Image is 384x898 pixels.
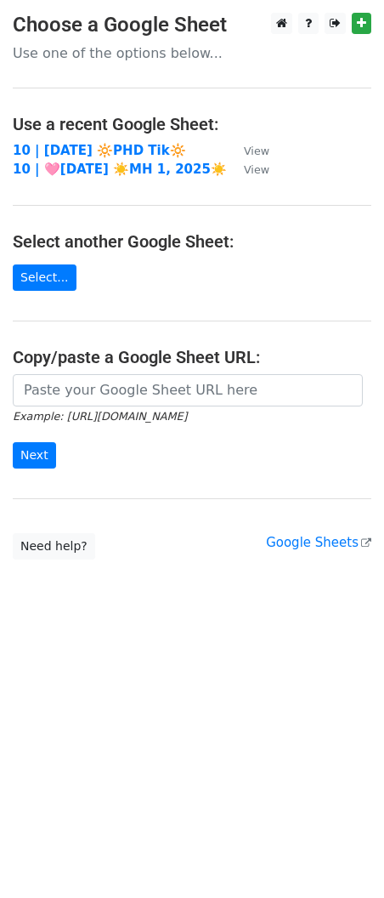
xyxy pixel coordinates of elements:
[227,162,269,177] a: View
[13,410,187,423] small: Example: [URL][DOMAIN_NAME]
[227,143,269,158] a: View
[13,347,371,367] h4: Copy/paste a Google Sheet URL:
[13,114,371,134] h4: Use a recent Google Sheet:
[13,231,371,252] h4: Select another Google Sheet:
[244,145,269,157] small: View
[13,442,56,469] input: Next
[13,374,363,406] input: Paste your Google Sheet URL here
[13,44,371,62] p: Use one of the options below...
[13,264,76,291] a: Select...
[13,533,95,560] a: Need help?
[13,13,371,37] h3: Choose a Google Sheet
[13,162,227,177] a: 10 | 🩷[DATE] ☀️MH 1, 2025☀️
[13,143,186,158] a: 10 | [DATE] 🔆PHD Tik🔆
[244,163,269,176] small: View
[266,535,371,550] a: Google Sheets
